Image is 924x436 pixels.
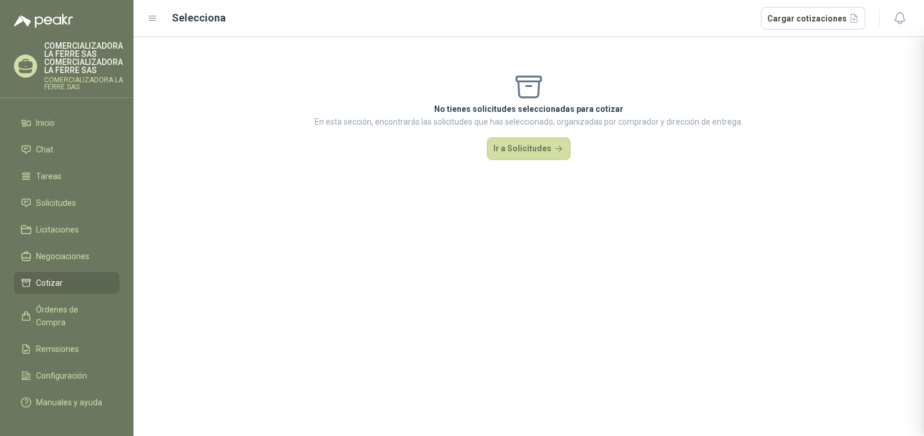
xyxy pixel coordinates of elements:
a: Chat [14,139,120,161]
a: Cotizar [14,272,120,294]
a: Inicio [14,112,120,134]
span: Chat [36,143,53,156]
a: Licitaciones [14,219,120,241]
span: Licitaciones [36,223,79,236]
a: Manuales y ayuda [14,391,120,413]
a: Tareas [14,165,120,187]
span: Solicitudes [36,197,76,209]
span: Configuración [36,369,87,382]
span: Tareas [36,170,62,183]
p: COMERCIALIZADORA LA FERRE SAS COMERCIALIZADORA LA FERRE SAS [44,42,123,74]
span: Inicio [36,117,55,129]
span: Manuales y ayuda [36,396,102,409]
span: Remisiones [36,343,79,355]
a: Configuración [14,365,120,387]
span: Negociaciones [36,250,89,263]
a: Remisiones [14,338,120,360]
h2: Selecciona [172,10,226,26]
a: Órdenes de Compra [14,299,120,333]
img: Logo peakr [14,14,73,28]
span: Órdenes de Compra [36,303,109,329]
p: COMERCIALIZADORA LA FERRE SAS [44,77,123,90]
button: Cargar cotizaciones [761,7,866,30]
a: Solicitudes [14,192,120,214]
a: Negociaciones [14,245,120,267]
span: Cotizar [36,277,63,289]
